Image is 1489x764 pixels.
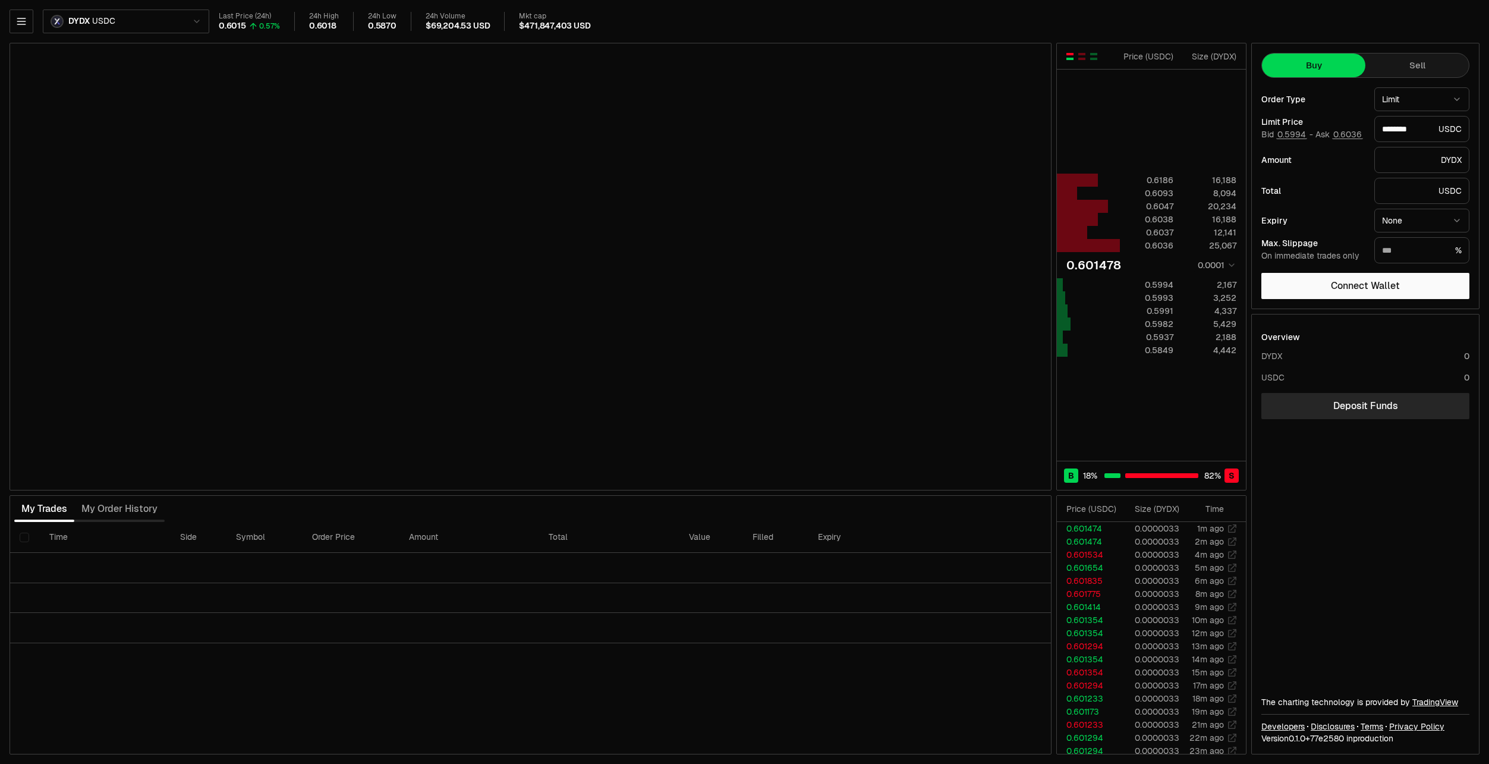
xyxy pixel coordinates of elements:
div: 0.6037 [1120,227,1173,238]
td: 0.0000033 [1121,679,1180,692]
div: Last Price (24h) [219,12,280,21]
time: 5m ago [1195,562,1224,573]
div: 0.5849 [1120,344,1173,356]
div: 0.6047 [1120,200,1173,212]
td: 0.0000033 [1121,535,1180,548]
time: 23m ago [1189,746,1224,756]
div: 12,141 [1183,227,1236,238]
div: USDC [1374,116,1469,142]
button: Show Buy Orders Only [1089,52,1098,61]
a: Privacy Policy [1389,721,1444,732]
time: 4m ago [1195,549,1224,560]
div: Expiry [1261,216,1365,225]
span: Ask [1315,130,1363,140]
th: Amount [399,522,540,553]
td: 0.601294 [1057,679,1121,692]
div: 20,234 [1183,200,1236,212]
button: 0.6036 [1332,130,1363,139]
td: 0.0000033 [1121,561,1180,574]
div: 0.57% [259,21,280,31]
td: 0.601233 [1057,718,1121,731]
button: 0.0001 [1194,258,1236,272]
time: 17m ago [1193,680,1224,691]
div: DYDX [1261,350,1282,362]
td: 0.0000033 [1121,666,1180,679]
div: USDC [1374,178,1469,204]
div: Mkt cap [519,12,590,21]
div: USDC [1261,372,1285,383]
th: Value [679,522,743,553]
div: 5,429 [1183,318,1236,330]
div: % [1374,237,1469,263]
td: 0.0000033 [1121,614,1180,627]
div: 24h High [309,12,339,21]
span: S [1229,470,1235,482]
div: Size ( DYDX ) [1183,51,1236,62]
button: 0.5994 [1276,130,1307,139]
time: 9m ago [1195,602,1224,612]
img: DYDX Logo [52,16,62,27]
time: 14m ago [1192,654,1224,665]
td: 0.601233 [1057,692,1121,705]
th: Expiry [808,522,934,553]
time: 8m ago [1195,589,1224,599]
button: Sell [1365,54,1469,77]
div: Overview [1261,331,1300,343]
div: 2,167 [1183,279,1236,291]
time: 18m ago [1192,693,1224,704]
td: 0.0000033 [1121,600,1180,614]
div: Time [1189,503,1224,515]
td: 0.0000033 [1121,574,1180,587]
div: $471,847,403 USD [519,21,590,32]
div: 0 [1464,350,1469,362]
div: Price ( USDC ) [1066,503,1120,515]
div: 25,067 [1183,240,1236,251]
div: 0.6093 [1120,187,1173,199]
div: Total [1261,187,1365,195]
time: 22m ago [1189,732,1224,743]
span: Bid - [1261,130,1313,140]
button: Show Sell Orders Only [1077,52,1087,61]
td: 0.0000033 [1121,692,1180,705]
time: 12m ago [1192,628,1224,639]
div: Limit Price [1261,118,1365,126]
button: Select all [20,533,29,542]
span: DYDX [68,16,90,27]
time: 13m ago [1192,641,1224,652]
a: Terms [1361,721,1383,732]
time: 19m ago [1192,706,1224,717]
div: 3,252 [1183,292,1236,304]
td: 0.0000033 [1121,731,1180,744]
td: 0.601534 [1057,548,1121,561]
div: 24h Low [368,12,396,21]
div: 24h Volume [426,12,490,21]
td: 0.601294 [1057,640,1121,653]
button: Buy [1262,54,1365,77]
div: 0.6038 [1120,213,1173,225]
span: 77e258096fa4e3c53258ee72bdc0e6f4f97b07b5 [1310,733,1344,744]
td: 0.0000033 [1121,522,1180,535]
time: 1m ago [1197,523,1224,534]
div: Price ( USDC ) [1120,51,1173,62]
time: 2m ago [1195,536,1224,547]
td: 0.0000033 [1121,627,1180,640]
div: 0.601478 [1066,257,1121,273]
div: 0.5994 [1120,279,1173,291]
div: 4,337 [1183,305,1236,317]
td: 0.601294 [1057,731,1121,744]
th: Filled [743,522,808,553]
div: Version 0.1.0 + in production [1261,732,1469,744]
span: 18 % [1083,470,1097,482]
div: 0.6186 [1120,174,1173,186]
th: Order Price [303,522,399,553]
div: 0.6018 [309,21,336,32]
button: None [1374,209,1469,232]
div: 0.5991 [1120,305,1173,317]
div: 8,094 [1183,187,1236,199]
div: Order Type [1261,95,1365,103]
iframe: Financial Chart [10,43,1051,490]
th: Total [539,522,679,553]
span: USDC [92,16,115,27]
div: 0.5870 [368,21,396,32]
td: 0.601835 [1057,574,1121,587]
